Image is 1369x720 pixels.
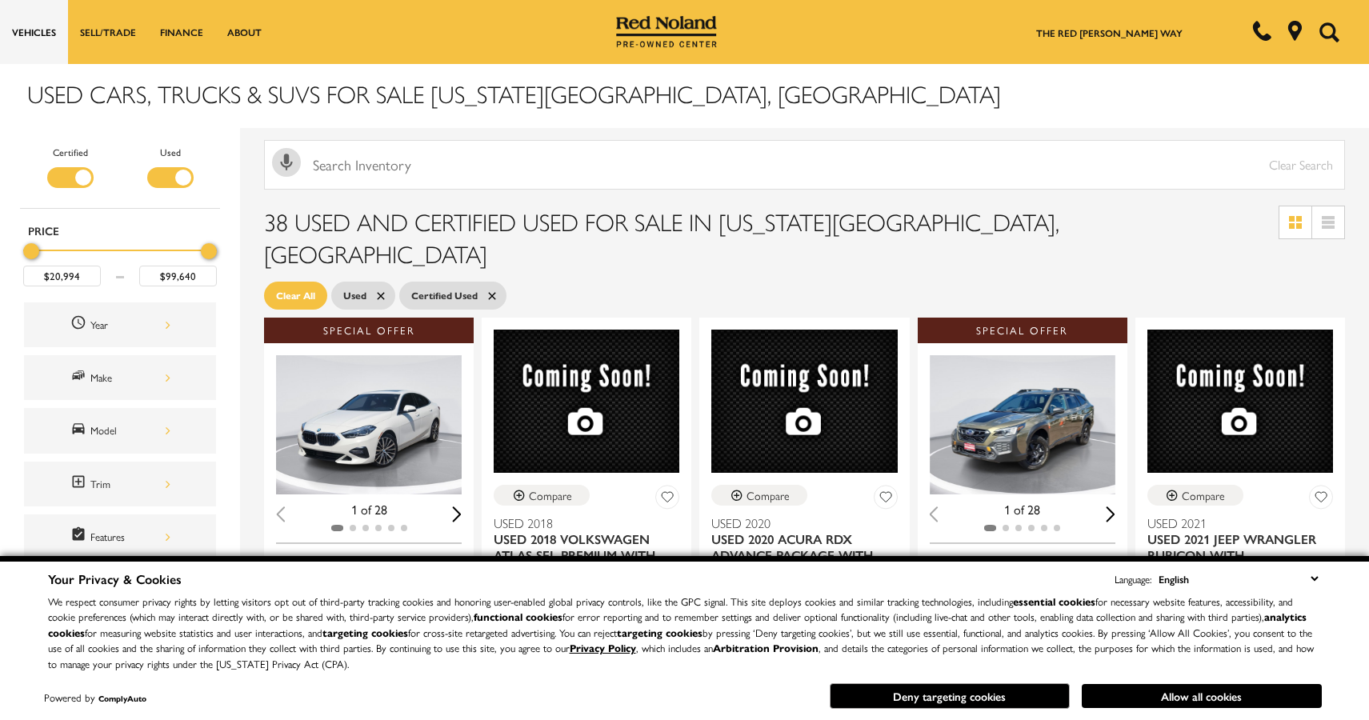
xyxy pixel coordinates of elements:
[20,144,220,208] div: Filter by Vehicle Type
[28,223,212,238] h5: Price
[1082,684,1322,708] button: Allow all cookies
[343,286,366,306] span: Used
[711,515,885,531] span: Used 2020
[24,355,216,400] div: MakeMake
[90,422,170,439] div: Model
[930,355,1115,494] img: 2024 Subaru Outback Wilderness 1
[70,526,90,547] span: Features
[70,314,90,335] span: Year
[494,485,590,506] button: Compare Vehicle
[617,625,703,640] strong: targeting cookies
[1147,531,1321,579] span: Used 2021 Jeep Wrangler Rubicon With Navigation & 4WD
[23,238,217,286] div: Price
[830,683,1070,709] button: Deny targeting cookies
[1147,330,1333,473] img: 2021 Jeep Wrangler Rubicon
[1182,488,1225,502] div: Compare
[24,514,216,559] div: FeaturesFeatures
[70,420,90,441] span: Model
[48,570,182,588] span: Your Privacy & Cookies
[90,475,170,493] div: Trim
[276,355,462,494] div: 1 / 2
[1313,1,1345,63] button: Open the search field
[24,408,216,453] div: ModelModel
[70,474,90,494] span: Trim
[570,640,636,655] a: Privacy Policy
[494,531,667,579] span: Used 2018 Volkswagen Atlas SEL Premium With Navigation & AWD
[90,528,170,546] div: Features
[53,144,88,160] label: Certified
[918,318,1127,343] div: Special Offer
[44,693,146,703] div: Powered by
[160,144,181,160] label: Used
[453,506,462,522] div: Next slide
[1309,485,1333,514] button: Save Vehicle
[930,355,1115,494] div: 1 / 2
[70,367,90,388] span: Make
[1013,594,1095,609] strong: essential cookies
[616,22,717,38] a: Red Noland Pre-Owned
[616,16,717,48] img: Red Noland Pre-Owned
[48,609,1307,640] strong: analytics cookies
[90,369,170,386] div: Make
[711,515,897,579] a: Used 2020Used 2020 Acura RDX Advance Package With Navigation & AWD
[48,594,1322,672] p: We respect consumer privacy rights by letting visitors opt out of third-party tracking cookies an...
[322,625,408,640] strong: targeting cookies
[494,515,667,531] span: Used 2018
[264,140,1345,190] input: Search Inventory
[1147,485,1243,506] button: Compare Vehicle
[139,266,217,286] input: Maximum
[23,243,39,259] div: Minimum Price
[930,501,1115,518] div: 1 of 28
[1036,26,1183,40] a: The Red [PERSON_NAME] Way
[1147,515,1321,531] span: Used 2021
[711,531,885,579] span: Used 2020 Acura RDX Advance Package With Navigation & AWD
[874,485,898,514] button: Save Vehicle
[98,693,146,704] a: ComplyAuto
[711,485,807,506] button: Compare Vehicle
[474,609,562,624] strong: functional cookies
[411,286,478,306] span: Certified Used
[276,501,462,518] div: 1 of 28
[1106,506,1115,522] div: Next slide
[23,266,101,286] input: Minimum
[24,462,216,506] div: TrimTrim
[24,302,216,347] div: YearYear
[90,316,170,334] div: Year
[276,286,315,306] span: Clear All
[529,488,572,502] div: Compare
[711,330,897,473] img: 2020 Acura RDX Advance Package
[1155,570,1322,588] select: Language Select
[272,148,301,177] svg: Click to toggle on voice search
[201,243,217,259] div: Maximum Price
[655,485,679,514] button: Save Vehicle
[747,488,790,502] div: Compare
[713,640,819,655] strong: Arbitration Provision
[1147,515,1333,579] a: Used 2021Used 2021 Jeep Wrangler Rubicon With Navigation & 4WD
[264,318,474,343] div: Special Offer
[1115,574,1151,584] div: Language:
[494,515,679,579] a: Used 2018Used 2018 Volkswagen Atlas SEL Premium With Navigation & AWD
[264,204,1059,270] span: 38 Used and Certified Used for Sale in [US_STATE][GEOGRAPHIC_DATA], [GEOGRAPHIC_DATA]
[276,355,462,494] img: 2021 BMW 2 Series 228i xDrive 1
[494,330,679,473] img: 2018 Volkswagen Atlas SEL Premium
